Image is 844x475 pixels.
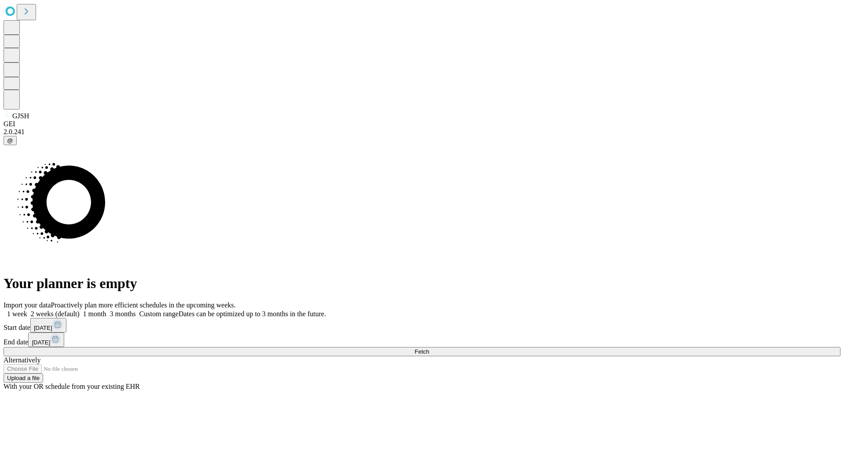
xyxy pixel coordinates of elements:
span: 1 week [7,310,27,318]
span: 2 weeks (default) [31,310,80,318]
span: Import your data [4,301,51,309]
span: [DATE] [32,339,50,346]
span: 1 month [83,310,106,318]
button: Upload a file [4,373,43,383]
span: Proactively plan more efficient schedules in the upcoming weeks. [51,301,236,309]
button: [DATE] [28,332,64,347]
div: GEI [4,120,840,128]
button: [DATE] [30,318,66,332]
span: GJSH [12,112,29,120]
span: Dates can be optimized up to 3 months in the future. [178,310,326,318]
span: Alternatively [4,356,40,364]
div: End date [4,332,840,347]
button: @ [4,136,17,145]
span: With your OR schedule from your existing EHR [4,383,140,390]
h1: Your planner is empty [4,275,840,292]
div: 2.0.241 [4,128,840,136]
span: [DATE] [34,325,52,331]
span: Fetch [415,348,429,355]
div: Start date [4,318,840,332]
span: Custom range [139,310,178,318]
span: @ [7,137,13,144]
span: 3 months [110,310,136,318]
button: Fetch [4,347,840,356]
